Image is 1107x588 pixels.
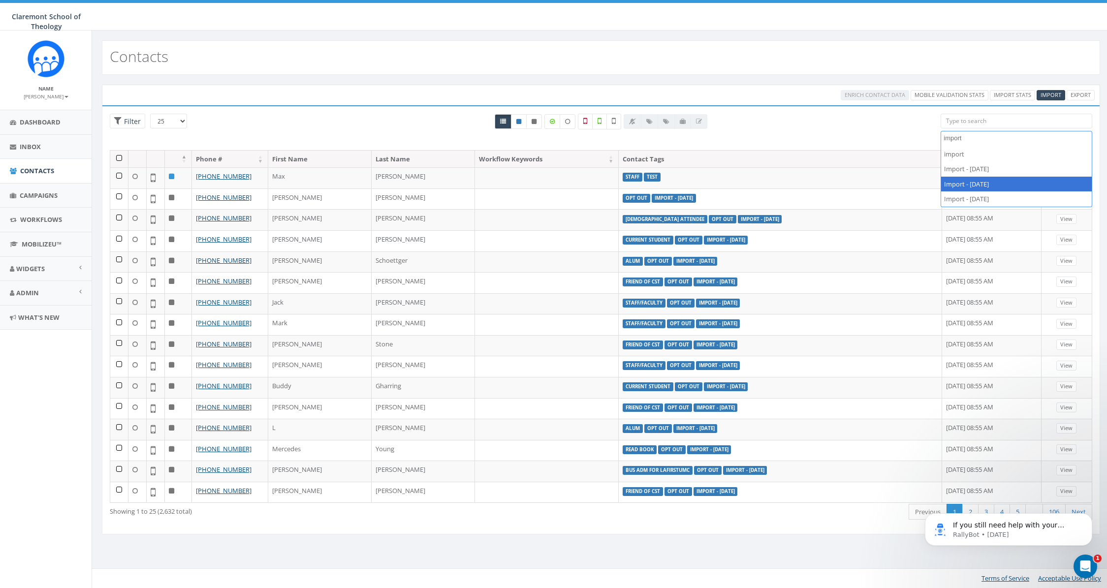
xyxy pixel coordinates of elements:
a: [PHONE_NUMBER] [196,298,252,307]
a: View [1056,256,1076,266]
label: Import - [DATE] [704,236,748,245]
span: Claremont School of Theology [12,12,81,31]
a: Import [1037,90,1065,100]
label: Import - [DATE] [673,424,718,433]
a: View [1056,214,1076,224]
label: Import - [DATE] [673,257,718,266]
label: Import - [DATE] [738,215,782,224]
h2: Contacts [110,48,168,64]
i: This phone number is unsubscribed and has opted-out of all texts. [532,119,537,124]
a: [PHONE_NUMBER] [196,256,252,265]
div: Showing 1 to 25 (2,632 total) [110,503,510,516]
a: View [1056,277,1076,287]
td: [PERSON_NAME] [372,461,475,482]
td: [PERSON_NAME] [372,293,475,314]
th: Last Name [372,151,475,168]
td: [PERSON_NAME] [268,209,372,230]
td: [DATE] 08:55 AM [942,377,1041,398]
span: Inbox [20,142,41,151]
td: Mark [268,314,372,335]
a: Previous [909,504,947,520]
label: Bus Adm for LAFIRSTUMC [623,466,693,475]
td: Young [372,440,475,461]
a: [PHONE_NUMBER] [196,360,252,369]
a: View [1056,444,1076,455]
td: Buddy [268,377,372,398]
label: Current student [623,382,673,391]
label: Friend of CST [623,278,663,286]
label: OPT OUT [644,424,672,433]
td: [PERSON_NAME] [268,461,372,482]
a: View [1056,340,1076,350]
td: [PERSON_NAME] [268,272,372,293]
td: [PERSON_NAME] [268,188,372,210]
span: Campaigns [20,191,58,200]
label: Data not Enriched [560,114,575,129]
a: View [1056,298,1076,308]
td: [DATE] 08:55 AM [942,461,1041,482]
td: Max [268,167,372,188]
span: CSV files only [1041,91,1061,98]
th: Contact Tags [619,151,942,168]
a: [PHONE_NUMBER] [196,423,252,432]
label: Validated [592,114,607,129]
td: [PERSON_NAME] [372,419,475,440]
a: Mobile Validation Stats [911,90,988,100]
td: [PERSON_NAME] [372,272,475,293]
a: [PHONE_NUMBER] [196,402,252,411]
td: [DATE] 08:55 AM [942,482,1041,503]
td: Stone [372,335,475,356]
td: [PERSON_NAME] [372,356,475,377]
td: Mercedes [268,440,372,461]
a: [PHONE_NUMBER] [196,486,252,495]
td: [DATE] 08:55 AM [942,251,1041,273]
i: This phone number is subscribed and will receive texts. [516,119,521,124]
span: Contacts [20,166,54,175]
li: import [941,147,1092,162]
label: OPT OUT [664,487,692,496]
label: OPT OUT [664,340,692,349]
a: [PHONE_NUMBER] [196,381,252,390]
label: Import - [DATE] [694,403,738,412]
span: Widgets [16,264,45,273]
p: Message from RallyBot, sent 1d ago [43,38,170,47]
a: Acceptable Use Policy [1038,574,1101,583]
small: Name [38,85,54,92]
td: [PERSON_NAME] [268,251,372,273]
td: [DATE] 08:55 AM [942,272,1041,293]
span: Dashboard [20,118,61,126]
span: Filter [122,117,141,126]
td: [PERSON_NAME] [372,167,475,188]
li: Import - [DATE] [941,161,1092,177]
td: [DATE] 08:55 AM [942,335,1041,356]
label: alum [623,257,643,266]
a: [PERSON_NAME] [24,92,68,100]
td: L [268,419,372,440]
a: [PHONE_NUMBER] [196,214,252,222]
td: [PERSON_NAME] [372,398,475,419]
span: If you still need help with your contact number bounce issue, I'm here to assist you further. Wou... [43,29,167,85]
label: Staff/Faculty [623,299,665,308]
label: Not Validated [606,114,621,129]
label: Import - [DATE] [696,319,740,328]
a: All contacts [495,114,511,129]
span: Advance Filter [110,114,145,129]
td: [PERSON_NAME] [372,188,475,210]
a: View [1056,486,1076,496]
label: OPT OUT [709,215,736,224]
a: [PHONE_NUMBER] [196,172,252,181]
label: OPT OUT [694,466,722,475]
label: staff [623,173,642,182]
label: OPT OUT [675,236,702,245]
a: [PHONE_NUMBER] [196,444,252,453]
label: Import - [DATE] [696,361,740,370]
td: [DATE] 08:55 AM [942,209,1041,230]
span: Workflows [20,215,62,224]
label: read book [623,445,657,454]
label: OPT OUT [667,361,695,370]
td: [PERSON_NAME] [268,398,372,419]
a: Import Stats [990,90,1035,100]
label: Import - [DATE] [694,340,738,349]
label: Import - [DATE] [694,278,738,286]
